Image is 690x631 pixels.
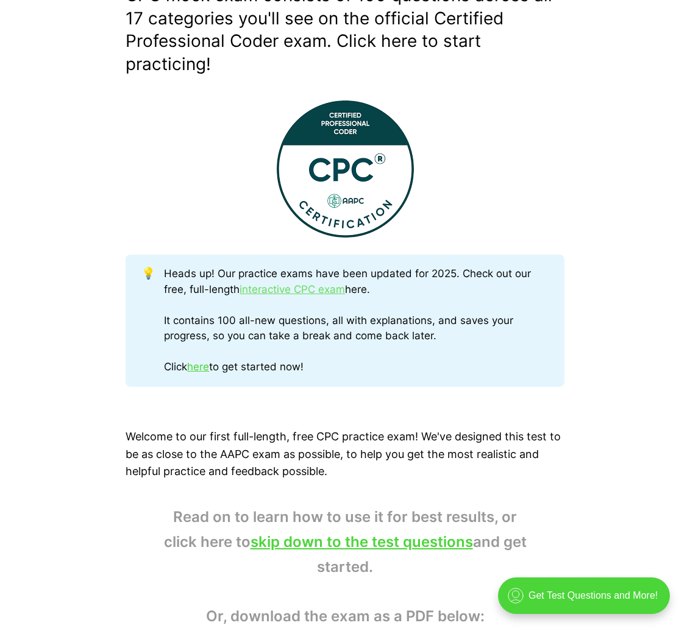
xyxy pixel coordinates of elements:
iframe: portal-trigger [488,571,690,631]
div: Heads up! Our practice exams have been updated for 2025. Check out our free, full-length here. It... [164,266,549,375]
p: Welcome to our first full-length, free CPC practice exam! We've designed this test to be as close... [126,428,564,481]
a: here [187,361,209,373]
a: skip down to the test questions [251,533,473,551]
a: interactive CPC exam [240,283,345,295]
blockquote: Read on to learn how to use it for best results, or click here to and get started. Or, download t... [126,505,564,629]
img: This Certified Professional Coder (CPC) Practice Exam contains 100 full-length test questions! [277,100,414,238]
div: 💡 [141,266,165,375]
